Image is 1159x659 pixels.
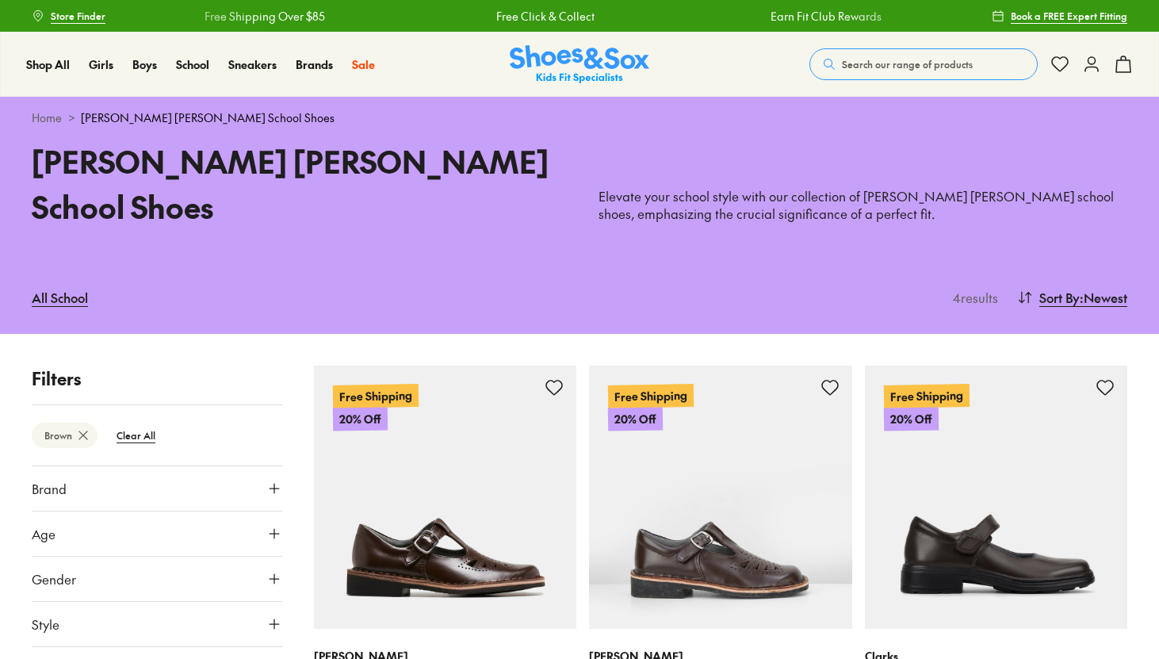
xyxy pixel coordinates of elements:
div: > [32,109,1127,126]
p: Free Shipping [332,384,418,408]
button: Search our range of products [809,48,1038,80]
p: 20% Off [883,407,938,431]
button: Style [32,602,282,646]
span: Sort By [1039,288,1080,307]
a: Free Shipping Over $85 [15,8,136,25]
a: Home [32,109,62,126]
a: Brands [296,56,333,73]
a: Sale [352,56,375,73]
p: 20% Off [332,407,387,431]
span: School [176,56,209,72]
p: 20% Off [608,407,663,431]
span: Search our range of products [842,57,973,71]
p: 4 results [947,288,998,307]
span: Sale [352,56,375,72]
span: [PERSON_NAME] [PERSON_NAME] School Shoes [81,109,335,126]
span: Girls [89,56,113,72]
a: Earn Fit Club Rewards [581,8,692,25]
btn: Clear All [104,421,168,450]
button: Brand [32,466,282,511]
a: Book a FREE Expert Fitting [992,2,1127,30]
span: Shop All [26,56,70,72]
a: All School [32,280,88,315]
btn: Brown [32,423,98,448]
p: Free Shipping [608,384,694,408]
a: Boys [132,56,157,73]
span: : Newest [1080,288,1127,307]
span: Store Finder [51,9,105,23]
span: Brand [32,479,67,498]
span: Boys [132,56,157,72]
span: Age [32,524,55,543]
button: Gender [32,557,282,601]
button: Sort By:Newest [1017,280,1127,315]
a: School [176,56,209,73]
a: Shop All [26,56,70,73]
span: Gender [32,569,76,588]
a: Sneakers [228,56,277,73]
span: Style [32,615,59,634]
img: SNS_Logo_Responsive.svg [510,45,649,84]
a: Girls [89,56,113,73]
span: Brands [296,56,333,72]
a: Free Shipping20% Off [589,366,852,629]
a: Free Shipping20% Off [314,366,577,629]
p: Filters [32,366,282,392]
span: Sneakers [228,56,277,72]
button: Age [32,511,282,556]
a: Free Shipping Over $85 [857,8,977,25]
p: Free Shipping [883,384,969,408]
a: Store Finder [32,2,105,30]
p: Elevate your school style with our collection of [PERSON_NAME] [PERSON_NAME] school shoes, emphas... [599,188,1127,223]
a: Free Click & Collect [307,8,405,25]
a: Shoes & Sox [510,45,649,84]
a: Free Shipping20% Off [865,366,1128,629]
span: Book a FREE Expert Fitting [1011,9,1127,23]
h1: [PERSON_NAME] [PERSON_NAME] School Shoes [32,139,560,229]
